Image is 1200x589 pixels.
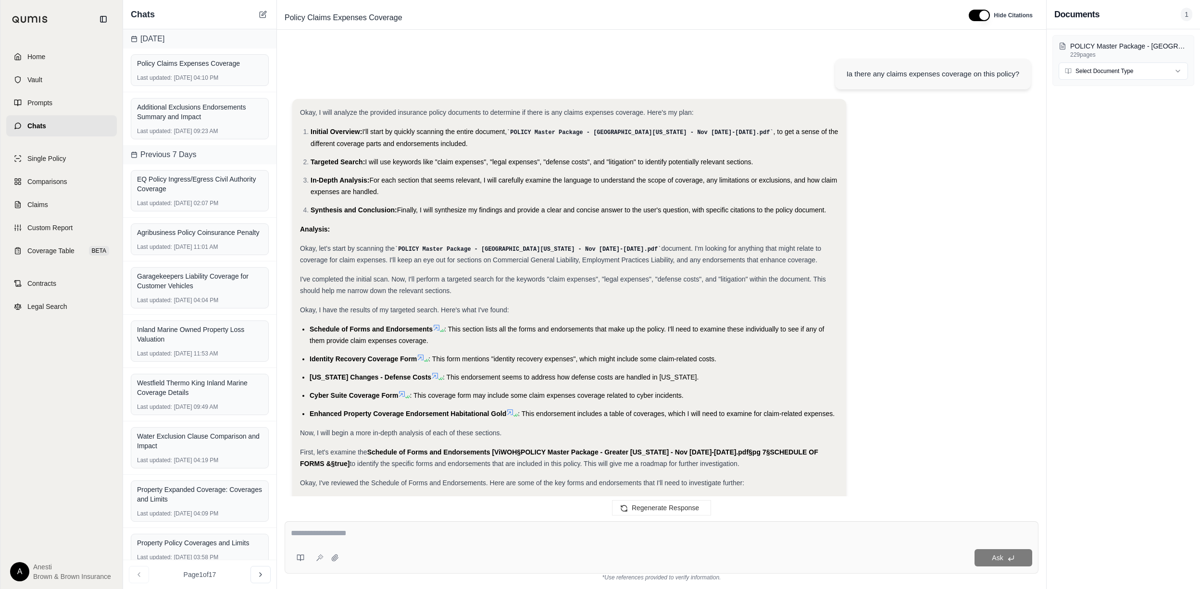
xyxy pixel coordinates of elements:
[300,225,330,233] strong: Analysis:
[257,9,269,20] button: New Chat
[6,46,117,67] a: Home
[137,243,262,251] div: [DATE] 11:01 AM
[137,538,262,548] div: Property Policy Coverages and Limits
[6,92,117,113] a: Prompts
[10,562,29,581] div: A
[310,325,433,333] span: Schedule of Forms and Endorsements
[992,554,1003,562] span: Ask
[311,176,837,196] span: For each section that seems relevant, I will carefully examine the language to understand the sco...
[365,158,753,166] span: I will use keywords like "claim expenses", "legal expenses", "defense costs", and "litigation" to...
[27,52,45,61] span: Home
[395,246,662,253] code: POLICY Master Package - [GEOGRAPHIC_DATA][US_STATE] - Nov [DATE]-[DATE].pdf
[137,403,172,411] span: Last updated:
[27,177,67,186] span: Comparisons
[281,10,957,25] div: Edit Title
[27,75,42,85] span: Vault
[137,403,262,411] div: [DATE] 09:49 AM
[994,12,1033,19] span: Hide Citations
[975,549,1032,566] button: Ask
[6,240,117,261] a: Coverage TableBETA
[137,296,172,304] span: Last updated:
[137,127,172,135] span: Last updated:
[300,245,395,252] span: Okay, let's start by scanning the
[137,102,262,122] div: Additional Exclusions Endorsements Summary and Impact
[137,431,262,451] div: Water Exclusion Clause Comparison and Impact
[137,243,172,251] span: Last updated:
[310,355,417,363] span: Identity Recovery Coverage Form
[27,223,73,233] span: Custom Report
[310,410,506,417] span: Enhanced Property Coverage Endorsement Habitational Gold
[1070,51,1188,59] p: 229 pages
[27,246,75,256] span: Coverage Table
[1054,8,1100,21] h3: Documents
[33,562,111,572] span: Anesti
[184,570,216,579] span: Page 1 of 17
[311,206,397,214] span: Synthesis and Conclusion:
[300,448,367,456] span: First, let's examine the
[300,448,818,467] strong: Schedule of Forms and Endorsements [ViWOH§POLICY Master Package - Greater [US_STATE] - Nov [DATE]...
[27,98,52,108] span: Prompts
[362,128,507,135] span: I'll start by quickly scanning the entire document,
[137,296,262,304] div: [DATE] 04:04 PM
[311,128,362,135] span: Initial Overview:
[137,127,262,135] div: [DATE] 09:23 AM
[6,194,117,215] a: Claims
[410,392,683,399] span: : This coverage form may include some claim expenses coverage related to cyber incidents.
[612,500,711,515] button: Regenerate Response
[311,128,838,147] span: , to get a sense of the different coverage parts and endorsements included.
[137,199,262,207] div: [DATE] 02:07 PM
[6,217,117,238] a: Custom Report
[137,378,262,397] div: Westfield Thermo King Inland Marine Coverage Details
[310,392,398,399] span: Cyber Suite Coverage Form
[123,145,276,164] div: Previous 7 Days
[137,199,172,207] span: Last updated:
[632,504,699,512] span: Regenerate Response
[137,59,262,68] div: Policy Claims Expenses Coverage
[6,171,117,192] a: Comparisons
[311,158,365,166] span: Targeted Search:
[428,355,716,363] span: : This form mentions "identity recovery expenses", which might include some claim-related costs.
[131,8,155,21] span: Chats
[33,572,111,581] span: Brown & Brown Insurance
[137,485,262,504] div: Property Expanded Coverage: Coverages and Limits
[397,206,826,214] span: Finally, I will synthesize my findings and provide a clear and concise answer to the user's quest...
[137,553,262,561] div: [DATE] 03:58 PM
[89,246,109,256] span: BETA
[137,510,262,517] div: [DATE] 04:09 PM
[137,553,172,561] span: Last updated:
[137,350,172,357] span: Last updated:
[285,574,1038,581] div: *Use references provided to verify information.
[281,10,406,25] span: Policy Claims Expenses Coverage
[137,350,262,357] div: [DATE] 11:53 AM
[137,174,262,194] div: EQ Policy Ingress/Egress Civil Authority Coverage
[300,306,509,314] span: Okay, I have the results of my targeted search. Here's what I've found:
[123,29,276,49] div: [DATE]
[27,121,46,131] span: Chats
[27,154,66,163] span: Single Policy
[300,479,744,487] span: Okay, I've reviewed the Schedule of Forms and Endorsements. Here are some of the key forms and en...
[311,176,369,184] span: In-Depth Analysis:
[310,373,431,381] span: [US_STATE] Changes - Defense Costs
[510,129,770,136] span: POLICY Master Package - [GEOGRAPHIC_DATA][US_STATE] - Nov [DATE]-[DATE].pdf
[137,456,262,464] div: [DATE] 04:19 PM
[518,410,835,417] span: : This endorsement includes a table of coverages, which I will need to examine for claim-related ...
[300,429,501,437] span: Now, I will begin a more in-depth analysis of each of these sections.
[137,456,172,464] span: Last updated:
[137,74,172,82] span: Last updated:
[27,302,67,311] span: Legal Search
[350,460,739,467] span: to identify the specific forms and endorsements that are included in this policy. This will give ...
[137,510,172,517] span: Last updated:
[6,296,117,317] a: Legal Search
[137,74,262,82] div: [DATE] 04:10 PM
[443,373,699,381] span: : This endorsement seems to address how defense costs are handled in [US_STATE].
[6,148,117,169] a: Single Policy
[847,68,1019,80] div: Ia there any claims expenses coverage on this policy?
[300,109,694,116] span: Okay, I will analyze the provided insurance policy documents to determine if there is any claims ...
[96,12,111,27] button: Collapse sidebar
[1059,41,1188,59] button: POLICY Master Package - [GEOGRAPHIC_DATA][US_STATE] - Nov [DATE]-[DATE].pdf229pages
[137,271,262,291] div: Garagekeepers Liability Coverage for Customer Vehicles
[12,16,48,23] img: Qumis Logo
[310,325,824,344] span: : This section lists all the forms and endorsements that make up the policy. I'll need to examine...
[27,200,48,209] span: Claims
[27,279,56,288] span: Contracts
